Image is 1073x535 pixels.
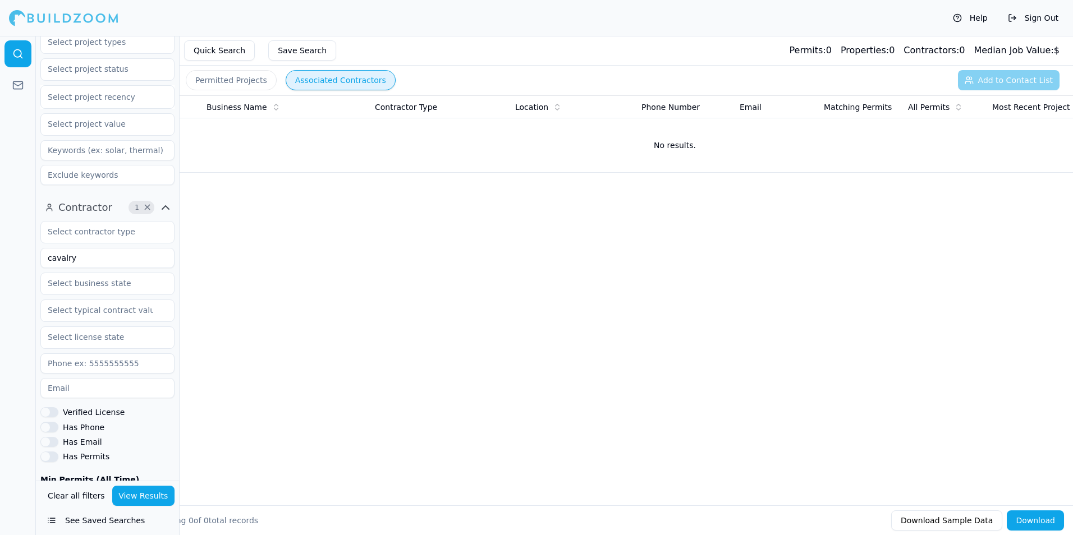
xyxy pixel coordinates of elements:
[40,476,175,483] label: Min Permits (All Time)
[824,102,892,113] span: Matching Permits
[1007,510,1064,531] button: Download
[131,202,143,213] span: 1
[789,45,826,56] span: Permits:
[41,59,160,79] input: Select project status
[204,516,209,525] span: 0
[41,327,160,347] input: Select license state
[40,378,175,398] input: Email
[974,45,1053,56] span: Median Job Value:
[143,205,152,210] span: Clear Contractor filters
[992,102,1070,113] span: Most Recent Project
[908,102,950,113] span: All Permits
[904,44,965,57] div: 0
[63,408,125,416] label: Verified License
[947,9,993,27] button: Help
[515,102,548,113] span: Location
[1002,9,1064,27] button: Sign Out
[789,44,831,57] div: 0
[40,140,175,160] input: Keywords (ex: solar, thermal)
[641,102,700,113] span: Phone Number
[41,273,160,293] input: Select business state
[904,45,959,56] span: Contractors:
[207,102,267,113] span: Business Name
[286,70,396,90] button: Associated Contractors
[41,222,160,242] input: Select contractor type
[41,32,160,52] input: Select project types
[40,199,175,216] button: Contractor1Clear Contractor filters
[268,40,336,61] button: Save Search
[40,165,175,185] input: Exclude keywords
[58,200,112,215] span: Contractor
[375,102,437,113] span: Contractor Type
[184,40,255,61] button: Quick Search
[112,486,175,506] button: View Results
[841,44,895,57] div: 0
[41,114,160,134] input: Select project value
[740,102,762,113] span: Email
[974,44,1060,57] div: $
[186,70,277,90] button: Permitted Projects
[40,353,175,373] input: Phone ex: 5555555555
[153,515,258,526] div: Showing of total records
[63,453,109,460] label: Has Permits
[891,510,1002,531] button: Download Sample Data
[63,423,104,431] label: Has Phone
[63,438,102,446] label: Has Email
[40,510,175,531] button: See Saved Searches
[189,516,194,525] span: 0
[40,248,175,268] input: Business name
[41,300,160,320] input: Select typical contract value
[45,486,108,506] button: Clear all filters
[841,45,889,56] span: Properties:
